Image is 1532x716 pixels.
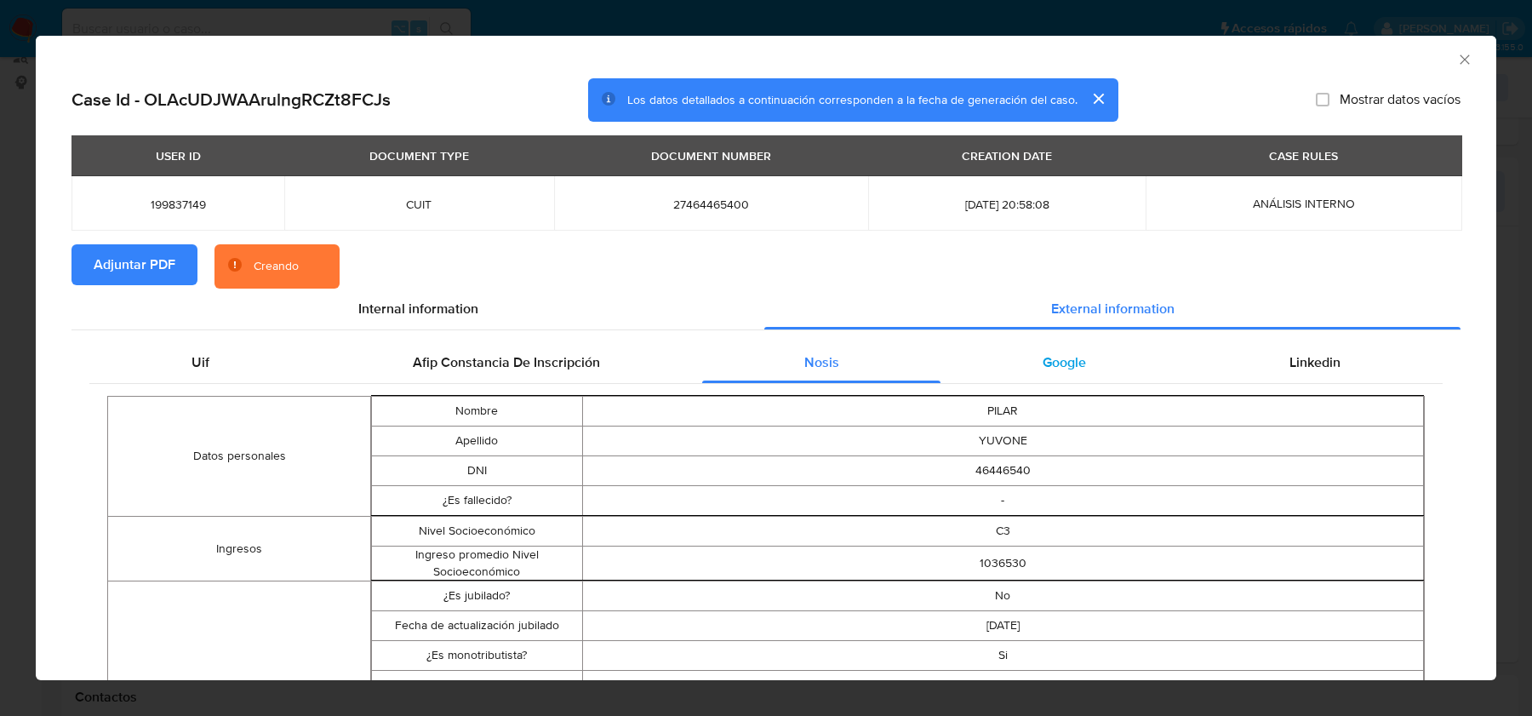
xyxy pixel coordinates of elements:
span: Google [1043,352,1086,372]
div: Creando [254,258,299,275]
div: CREATION DATE [952,141,1062,170]
span: Afip Constancia De Inscripción [413,352,600,372]
span: External information [1051,299,1175,318]
td: Categoría de Monotributo [372,671,582,701]
span: 199837149 [92,197,264,212]
button: Adjuntar PDF [71,244,197,285]
td: Si [582,641,1424,671]
td: [DATE] [582,611,1424,641]
td: DNI [372,456,582,486]
td: No [582,581,1424,611]
td: ¿Es fallecido? [372,486,582,516]
div: CASE RULES [1259,141,1348,170]
td: Apellido [372,427,582,456]
td: Nivel Socioeconómico [372,517,582,547]
span: Los datos detallados a continuación corresponden a la fecha de generación del caso. [627,91,1078,108]
span: Linkedin [1289,352,1340,372]
td: PILAR [582,397,1424,427]
span: ANÁLISIS INTERNO [1253,195,1355,212]
input: Mostrar datos vacíos [1316,93,1329,106]
div: Detailed external info [89,342,1443,383]
span: Mostrar datos vacíos [1340,91,1461,108]
div: DOCUMENT NUMBER [641,141,781,170]
span: Uif [191,352,209,372]
td: Ingresos [108,517,371,581]
td: C3 [582,517,1424,547]
td: B [582,671,1424,701]
td: Datos personales [108,397,371,517]
div: Detailed info [71,289,1461,329]
div: USER ID [146,141,211,170]
td: Fecha de actualización jubilado [372,611,582,641]
span: Adjuntar PDF [94,246,175,284]
button: Cerrar ventana [1456,51,1472,66]
span: Nosis [804,352,839,372]
div: closure-recommendation-modal [36,36,1496,680]
div: DOCUMENT TYPE [359,141,479,170]
td: ¿Es monotributista? [372,641,582,671]
td: Ingreso promedio Nivel Socioeconómico [372,547,582,581]
td: 46446540 [582,456,1424,486]
td: 1036530 [582,547,1424,581]
td: - [582,486,1424,516]
td: YUVONE [582,427,1424,456]
span: Internal information [358,299,478,318]
td: ¿Es jubilado? [372,581,582,611]
span: [DATE] 20:58:08 [889,197,1124,212]
td: Nombre [372,397,582,427]
span: CUIT [305,197,534,212]
h2: Case Id - OLAcUDJWAArulngRCZt8FCJs [71,89,391,111]
span: 27464465400 [574,197,849,212]
button: cerrar [1078,78,1118,119]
